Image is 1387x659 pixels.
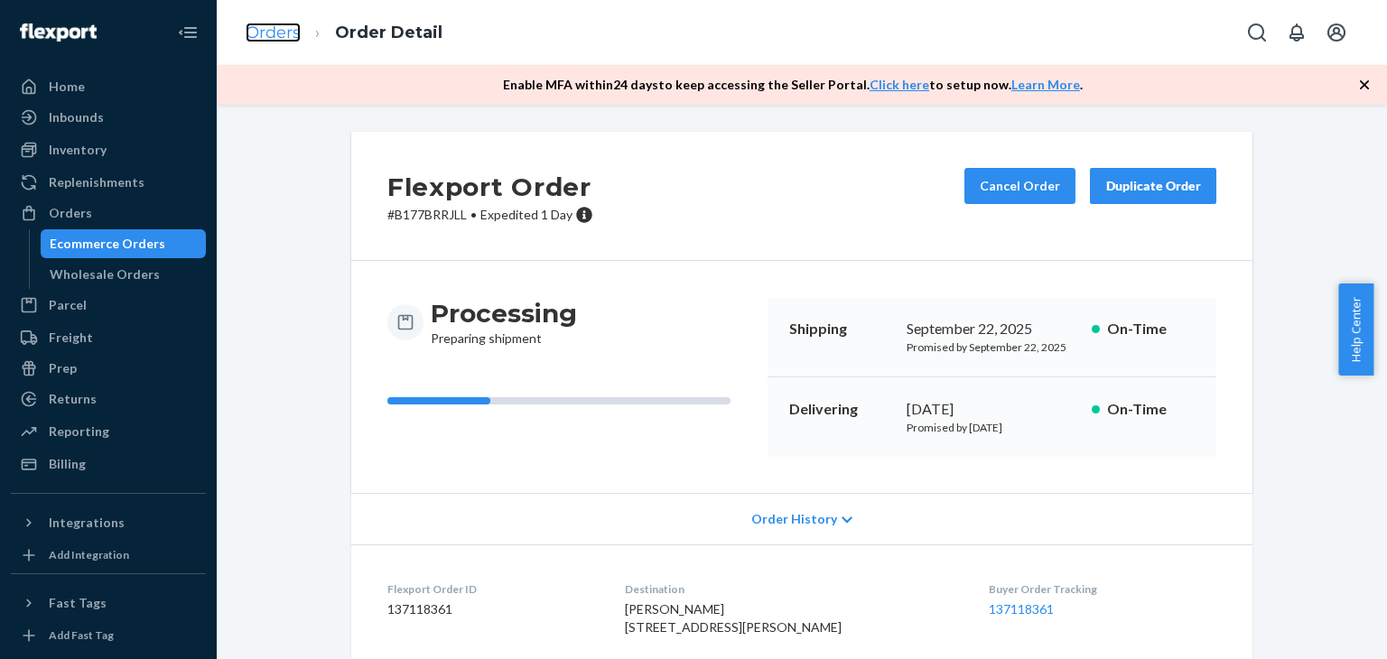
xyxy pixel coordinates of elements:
p: On-Time [1107,399,1195,420]
a: Wholesale Orders [41,260,207,289]
a: Home [11,72,206,101]
a: Orders [246,23,301,42]
h2: Flexport Order [387,168,593,206]
span: [PERSON_NAME] [STREET_ADDRESS][PERSON_NAME] [625,601,842,635]
a: Add Fast Tag [11,625,206,646]
a: Orders [11,199,206,227]
a: Order Detail [335,23,442,42]
div: Ecommerce Orders [50,235,165,253]
div: September 22, 2025 [907,319,1077,339]
a: Replenishments [11,168,206,197]
dt: Destination [625,581,961,597]
a: Ecommerce Orders [41,229,207,258]
div: Prep [49,359,77,377]
div: Inventory [49,141,107,159]
p: Promised by September 22, 2025 [907,339,1077,355]
div: Add Fast Tag [49,627,114,643]
p: Shipping [789,319,892,339]
span: Expedited 1 Day [480,207,572,222]
dd: 137118361 [387,600,596,618]
p: Delivering [789,399,892,420]
div: Add Integration [49,547,129,562]
div: Freight [49,329,93,347]
p: # B177BRRJLL [387,206,593,224]
button: Open Search Box [1239,14,1275,51]
img: Flexport logo [20,23,97,42]
div: Returns [49,390,97,408]
span: Order History [751,510,837,528]
button: Open account menu [1318,14,1354,51]
button: Integrations [11,508,206,537]
a: Reporting [11,417,206,446]
button: Cancel Order [964,168,1075,204]
div: Preparing shipment [431,297,577,348]
a: Inbounds [11,103,206,132]
div: Wholesale Orders [50,265,160,283]
p: Promised by [DATE] [907,420,1077,435]
a: Learn More [1011,77,1080,92]
ol: breadcrumbs [231,6,457,60]
h3: Processing [431,297,577,329]
div: Replenishments [49,173,144,191]
div: Integrations [49,514,125,532]
div: Orders [49,204,92,222]
p: Enable MFA within 24 days to keep accessing the Seller Portal. to setup now. . [503,76,1083,94]
span: • [470,207,477,222]
div: Home [49,78,85,96]
a: Parcel [11,291,206,320]
a: Freight [11,323,206,352]
div: Billing [49,455,86,473]
button: Open notifications [1279,14,1315,51]
div: Reporting [49,422,109,441]
a: Billing [11,450,206,478]
div: Fast Tags [49,594,107,612]
button: Help Center [1338,283,1373,376]
a: Add Integration [11,544,206,566]
dt: Buyer Order Tracking [989,581,1216,597]
div: Inbounds [49,108,104,126]
button: Close Navigation [170,14,206,51]
button: Duplicate Order [1090,168,1216,204]
div: [DATE] [907,399,1077,420]
a: Prep [11,354,206,383]
a: 137118361 [989,601,1054,617]
div: Duplicate Order [1105,177,1201,195]
a: Inventory [11,135,206,164]
p: On-Time [1107,319,1195,339]
a: Returns [11,385,206,413]
button: Fast Tags [11,589,206,617]
div: Parcel [49,296,87,314]
dt: Flexport Order ID [387,581,596,597]
a: Click here [870,77,929,92]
